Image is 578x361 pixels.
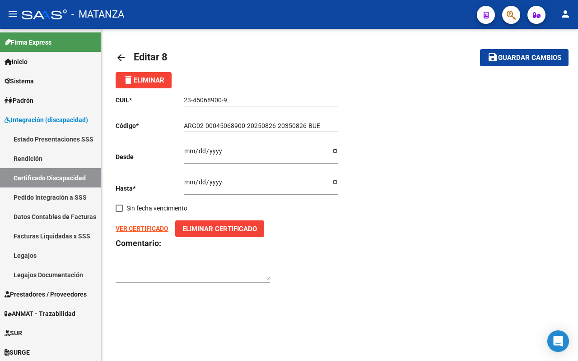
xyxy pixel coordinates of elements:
[71,5,124,24] span: - MATANZA
[116,238,161,248] strong: Comentario:
[5,37,51,47] span: Firma Express
[116,52,126,63] mat-icon: arrow_back
[5,328,22,338] span: SUR
[182,225,257,233] span: Eliminar Certificado
[498,54,561,62] span: Guardar cambios
[5,96,33,105] span: Padrón
[175,220,264,237] button: Eliminar Certificado
[5,76,34,86] span: Sistema
[116,95,184,105] p: CUIL
[487,52,498,63] mat-icon: save
[547,330,569,352] div: Open Intercom Messenger
[116,121,184,131] p: Código
[5,309,75,319] span: ANMAT - Trazabilidad
[123,74,134,85] mat-icon: delete
[116,183,184,193] p: Hasta
[116,152,184,162] p: Desde
[5,289,87,299] span: Prestadores / Proveedores
[480,49,569,66] button: Guardar cambios
[560,9,571,19] mat-icon: person
[5,57,28,67] span: Inicio
[116,72,172,88] button: Eliminar
[123,76,164,84] span: Eliminar
[5,115,88,125] span: Integración (discapacidad)
[116,225,168,232] a: VER CERTIFICADO
[126,203,187,214] span: Sin fecha vencimiento
[5,347,30,357] span: SURGE
[134,51,168,63] span: Editar 8
[7,9,18,19] mat-icon: menu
